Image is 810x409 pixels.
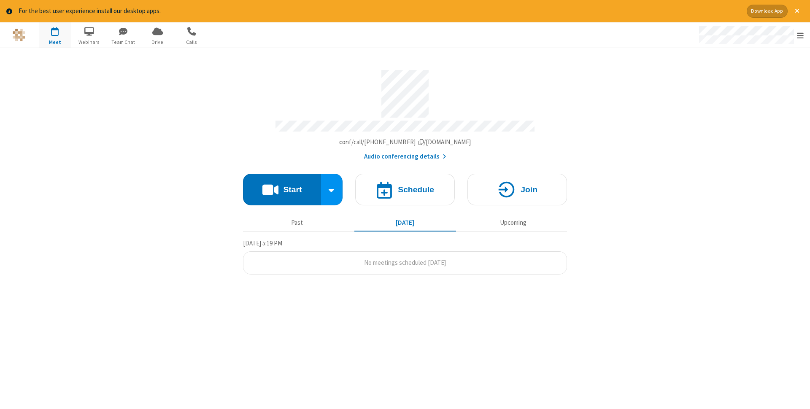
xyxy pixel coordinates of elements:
button: Copy my meeting room linkCopy my meeting room link [339,137,471,147]
div: Open menu [691,22,810,48]
span: Meet [39,38,71,46]
span: Drive [142,38,173,46]
div: For the best user experience install our desktop apps. [19,6,740,16]
img: QA Selenium DO NOT DELETE OR CHANGE [13,29,25,41]
section: Account details [243,64,567,161]
span: [DATE] 5:19 PM [243,239,282,247]
button: Join [467,174,567,205]
button: Past [246,215,348,231]
h4: Join [521,186,537,194]
button: Start [243,174,321,205]
h4: Schedule [398,186,434,194]
button: Audio conferencing details [364,152,446,161]
button: Logo [3,22,35,48]
span: Calls [176,38,208,46]
section: Today's Meetings [243,238,567,274]
span: No meetings scheduled [DATE] [364,258,446,266]
span: Team Chat [108,38,139,46]
button: Upcoming [462,215,564,231]
button: Schedule [355,174,455,205]
h4: Start [283,186,302,194]
button: Close alert [791,5,804,18]
span: Copy my meeting room link [339,138,471,146]
button: [DATE] [354,215,456,231]
span: Webinars [73,38,105,46]
div: Start conference options [321,174,343,205]
button: Download App [747,5,788,18]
